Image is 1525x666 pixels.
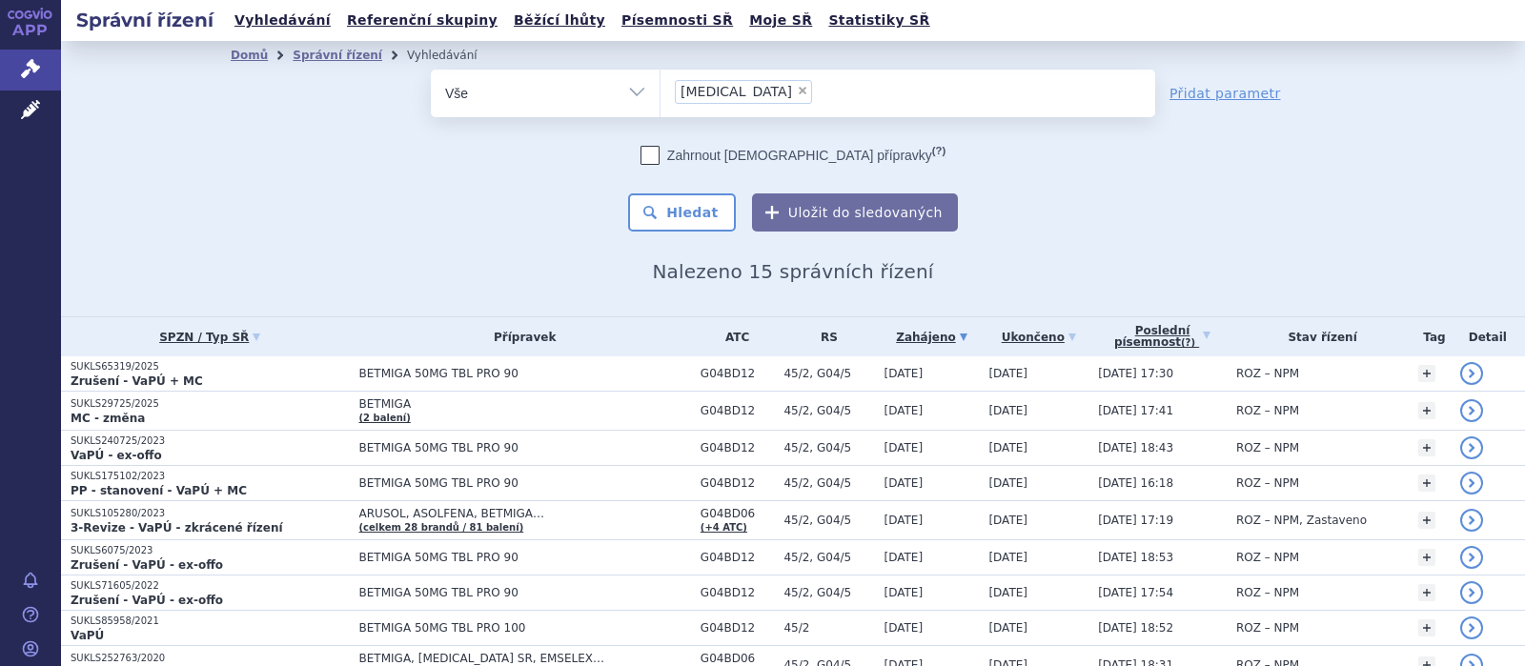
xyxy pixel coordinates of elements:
[71,544,350,557] p: SUKLS6075/2023
[1460,399,1483,422] a: detail
[1098,586,1173,599] span: [DATE] 17:54
[71,558,223,572] strong: Zrušení - VaPÚ - ex-offo
[988,367,1027,380] span: [DATE]
[71,579,350,593] p: SUKLS71605/2022
[818,79,828,103] input: [MEDICAL_DATA]
[71,484,247,497] strong: PP - stanovení - VaPÚ + MC
[988,586,1027,599] span: [DATE]
[1460,509,1483,532] a: detail
[359,413,411,423] a: (2 balení)
[884,621,924,635] span: [DATE]
[884,586,924,599] span: [DATE]
[884,367,924,380] span: [DATE]
[701,507,775,520] span: G04BD06
[701,652,775,665] span: G04BD06
[1460,436,1483,459] a: detail
[932,145,945,157] abbr: (?)
[1236,404,1299,417] span: ROZ – NPM
[691,317,775,356] th: ATC
[783,514,874,527] span: 45/2, G04/5
[71,470,350,483] p: SUKLS175102/2023
[1418,584,1435,601] a: +
[1098,441,1173,454] span: [DATE] 18:43
[1460,472,1483,494] a: detail
[988,514,1027,527] span: [DATE]
[359,367,691,380] span: BETMIGA 50MG TBL PRO 90
[1181,337,1195,349] abbr: (?)
[774,317,874,356] th: RS
[1460,581,1483,604] a: detail
[1236,476,1299,490] span: ROZ – NPM
[652,260,933,283] span: Nalezeno 15 správních řízení
[1098,317,1227,356] a: Poslednípísemnost(?)
[71,434,350,448] p: SUKLS240725/2023
[797,85,808,96] span: ×
[884,551,924,564] span: [DATE]
[1418,365,1435,382] a: +
[1236,367,1299,380] span: ROZ – NPM
[988,621,1027,635] span: [DATE]
[616,8,739,33] a: Písemnosti SŘ
[988,551,1027,564] span: [DATE]
[783,441,874,454] span: 45/2, G04/5
[1098,514,1173,527] span: [DATE] 17:19
[71,652,350,665] p: SUKLS252763/2020
[1098,367,1173,380] span: [DATE] 17:30
[71,507,350,520] p: SUKLS105280/2023
[1236,441,1299,454] span: ROZ – NPM
[823,8,935,33] a: Statistiky SŘ
[359,441,691,454] span: BETMIGA 50MG TBL PRO 90
[508,8,611,33] a: Běžící lhůty
[701,441,775,454] span: G04BD12
[752,193,958,232] button: Uložit do sledovaných
[988,441,1027,454] span: [DATE]
[884,514,924,527] span: [DATE]
[701,621,775,635] span: G04BD12
[71,594,223,607] strong: Zrušení - VaPÚ - ex-offo
[1418,474,1435,492] a: +
[71,412,145,425] strong: MC - změna
[1418,439,1435,456] a: +
[1418,402,1435,419] a: +
[71,360,350,373] p: SUKLS65319/2025
[1418,619,1435,636] a: +
[71,449,162,462] strong: VaPÚ - ex-offo
[71,374,203,388] strong: Zrušení - VaPÚ + MC
[884,324,980,351] a: Zahájeno
[988,404,1027,417] span: [DATE]
[359,507,691,520] span: ARUSOL, ASOLFENA, BETMIGA…
[628,193,736,232] button: Hledat
[701,522,747,533] a: (+4 ATC)
[359,522,524,533] a: (celkem 28 brandů / 81 balení)
[71,397,350,411] p: SUKLS29725/2025
[1460,616,1483,639] a: detail
[701,367,775,380] span: G04BD12
[359,397,691,411] span: BETMIGA
[229,8,336,33] a: Vyhledávání
[988,476,1027,490] span: [DATE]
[1418,512,1435,529] a: +
[701,404,775,417] span: G04BD12
[783,551,874,564] span: 45/2, G04/5
[1236,586,1299,599] span: ROZ – NPM
[1409,317,1450,356] th: Tag
[407,41,502,70] li: Vyhledávání
[1098,551,1173,564] span: [DATE] 18:53
[884,441,924,454] span: [DATE]
[1227,317,1409,356] th: Stav řízení
[1236,621,1299,635] span: ROZ – NPM
[71,629,104,642] strong: VaPÚ
[783,476,874,490] span: 45/2, G04/5
[701,476,775,490] span: G04BD12
[1098,476,1173,490] span: [DATE] 16:18
[783,404,874,417] span: 45/2, G04/5
[71,521,283,535] strong: 3-Revize - VaPÚ - zkrácené řízení
[701,586,775,599] span: G04BD12
[359,476,691,490] span: BETMIGA 50MG TBL PRO 90
[1236,551,1299,564] span: ROZ – NPM
[359,652,691,665] span: BETMIGA, [MEDICAL_DATA] SR, EMSELEX…
[1460,546,1483,569] a: detail
[640,146,945,165] label: Zahrnout [DEMOGRAPHIC_DATA] přípravky
[1169,84,1281,103] a: Přidat parametr
[783,367,874,380] span: 45/2, G04/5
